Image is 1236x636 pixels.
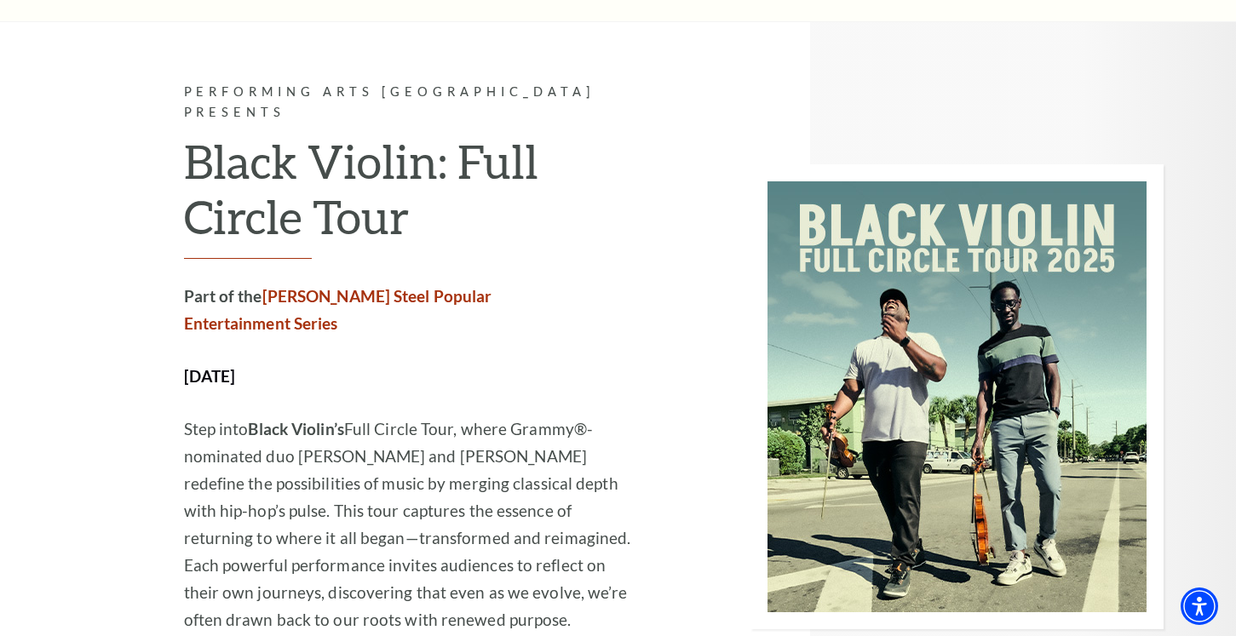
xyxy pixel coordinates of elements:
div: Accessibility Menu [1181,587,1218,625]
strong: [DATE] [184,366,236,386]
h2: Black Violin: Full Circle Tour [184,134,640,259]
p: Step into Full Circle Tour, where Grammy®-nominated duo [PERSON_NAME] and [PERSON_NAME] redefine ... [184,415,640,633]
img: Performing Arts Fort Worth Presents [750,164,1164,629]
p: Performing Arts [GEOGRAPHIC_DATA] Presents [184,82,640,124]
strong: Black Violin’s [248,419,343,438]
strong: Part of the [184,286,492,333]
a: [PERSON_NAME] Steel Popular Entertainment Series [184,286,492,333]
